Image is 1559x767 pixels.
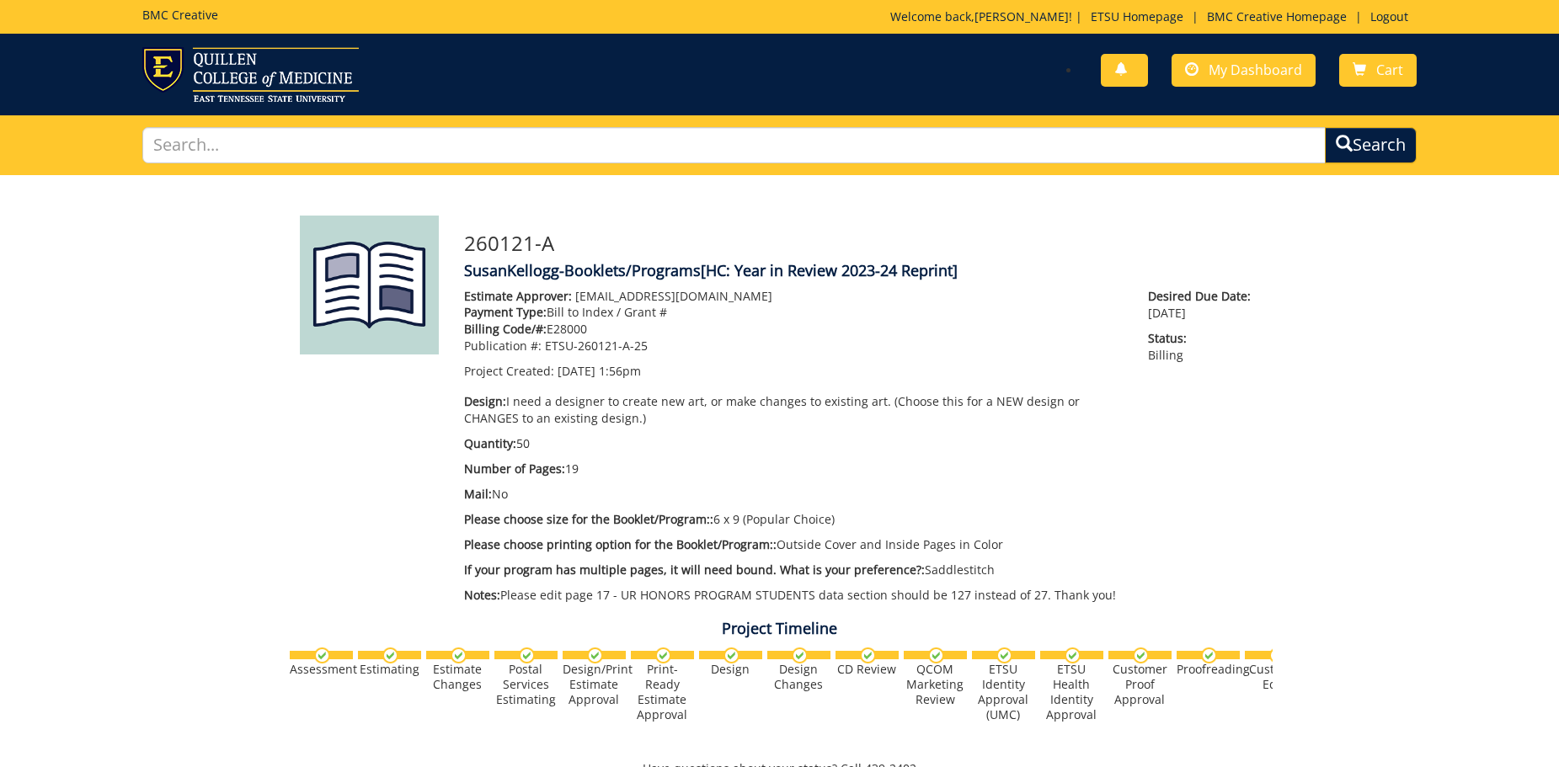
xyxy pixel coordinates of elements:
[464,304,547,320] span: Payment Type:
[1065,647,1081,663] img: checkmark
[1148,330,1259,364] p: Billing
[1245,662,1308,692] div: Customer Edits
[464,587,500,603] span: Notes:
[287,621,1273,637] h4: Project Timeline
[836,662,899,677] div: CD Review
[860,647,876,663] img: checkmark
[723,647,739,663] img: checkmark
[464,536,777,552] span: Please choose printing option for the Booklet/Program::
[358,662,421,677] div: Estimating
[464,536,1124,553] p: Outside Cover and Inside Pages in Color
[545,338,648,354] span: ETSU-260121-A-25
[1082,8,1192,24] a: ETSU Homepage
[464,461,1124,477] p: 19
[655,647,671,663] img: checkmark
[464,338,542,354] span: Publication #:
[996,647,1012,663] img: checkmark
[1133,647,1149,663] img: checkmark
[314,647,330,663] img: checkmark
[464,288,1124,305] p: [EMAIL_ADDRESS][DOMAIN_NAME]
[464,562,925,578] span: If your program has multiple pages, it will need bound. What is your preference?:
[300,216,439,354] img: Product featured image
[290,662,353,677] div: Assessment
[558,363,641,379] span: [DATE] 1:56pm
[464,232,1260,254] h3: 260121-A
[142,47,359,102] img: ETSU logo
[587,647,603,663] img: checkmark
[464,486,1124,503] p: No
[464,562,1124,578] p: Saddlestitch
[1201,647,1217,663] img: checkmark
[464,321,547,337] span: Billing Code/#:
[1209,61,1302,79] span: My Dashboard
[464,461,565,477] span: Number of Pages:
[904,662,967,707] div: QCOM Marketing Review
[1199,8,1355,24] a: BMC Creative Homepage
[464,393,1124,427] p: I need a designer to create new art, or make changes to existing art. (Choose this for a NEW desi...
[464,435,1124,452] p: 50
[1148,330,1259,347] span: Status:
[464,393,506,409] span: Design:
[464,587,1124,604] p: Please edit page 17 - UR HONORS PROGRAM STUDENTS data section should be 127 instead of 27. Thank ...
[972,662,1035,722] div: ETSU Identity Approval (UMC)
[1148,288,1259,322] p: [DATE]
[464,321,1124,338] p: E28000
[1362,8,1417,24] a: Logout
[1172,54,1316,87] a: My Dashboard
[1177,662,1240,677] div: Proofreading
[464,511,713,527] span: Please choose size for the Booklet/Program::
[928,647,944,663] img: checkmark
[631,662,694,722] div: Print-Ready Estimate Approval
[767,662,830,692] div: Design Changes
[142,8,218,21] h5: BMC Creative
[1376,61,1403,79] span: Cart
[890,8,1417,25] p: Welcome back, ! | | |
[494,662,558,707] div: Postal Services Estimating
[699,662,762,677] div: Design
[1339,54,1417,87] a: Cart
[1148,288,1259,305] span: Desired Due Date:
[792,647,808,663] img: checkmark
[1040,662,1103,722] div: ETSU Health Identity Approval
[519,647,535,663] img: checkmark
[464,363,554,379] span: Project Created:
[426,662,489,692] div: Estimate Changes
[464,435,516,451] span: Quantity:
[382,647,398,663] img: checkmark
[464,304,1124,321] p: Bill to Index / Grant #
[701,260,958,280] span: [HC: Year in Review 2023-24 Reprint]
[1325,127,1417,163] button: Search
[563,662,626,707] div: Design/Print Estimate Approval
[451,647,467,663] img: checkmark
[1269,647,1285,663] img: checkmark
[464,486,492,502] span: Mail:
[464,263,1260,280] h4: SusanKellogg-Booklets/Programs
[142,127,1326,163] input: Search...
[464,511,1124,528] p: 6 x 9 (Popular Choice)
[974,8,1069,24] a: [PERSON_NAME]
[1108,662,1172,707] div: Customer Proof Approval
[464,288,572,304] span: Estimate Approver:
